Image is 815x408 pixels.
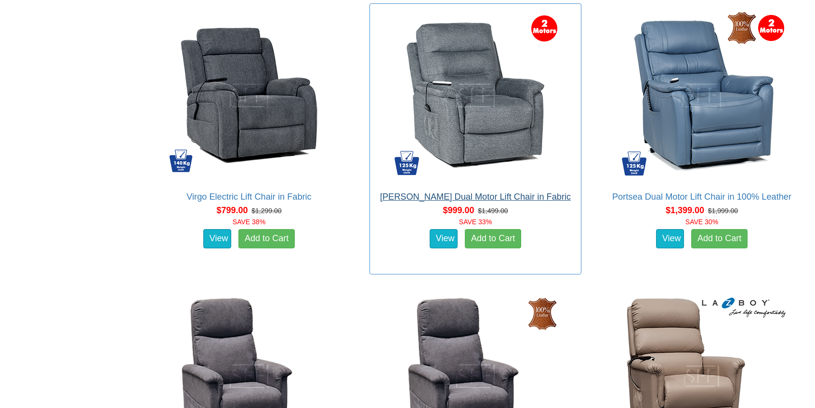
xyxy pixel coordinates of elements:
a: Virgo Electric Lift Chair in Fabric [186,192,311,202]
img: Bristow Dual Motor Lift Chair in Fabric [389,9,562,182]
a: View [430,229,458,248]
del: $1,299.00 [251,207,281,215]
a: Add to Cart [691,229,748,248]
span: $1,399.00 [666,205,704,215]
span: $999.00 [443,205,474,215]
del: $1,999.00 [708,207,738,215]
a: View [656,229,684,248]
a: Add to Cart [465,229,521,248]
del: $1,499.00 [478,207,508,215]
a: Add to Cart [238,229,295,248]
font: SAVE 30% [685,218,718,226]
img: Portsea Dual Motor Lift Chair in 100% Leather [615,9,789,182]
font: SAVE 33% [459,218,492,226]
a: Portsea Dual Motor Lift Chair in 100% Leather [612,192,791,202]
a: [PERSON_NAME] Dual Motor Lift Chair in Fabric [380,192,571,202]
font: SAVE 38% [233,218,265,226]
img: Virgo Electric Lift Chair in Fabric [162,9,336,182]
a: View [203,229,231,248]
span: $799.00 [216,205,248,215]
